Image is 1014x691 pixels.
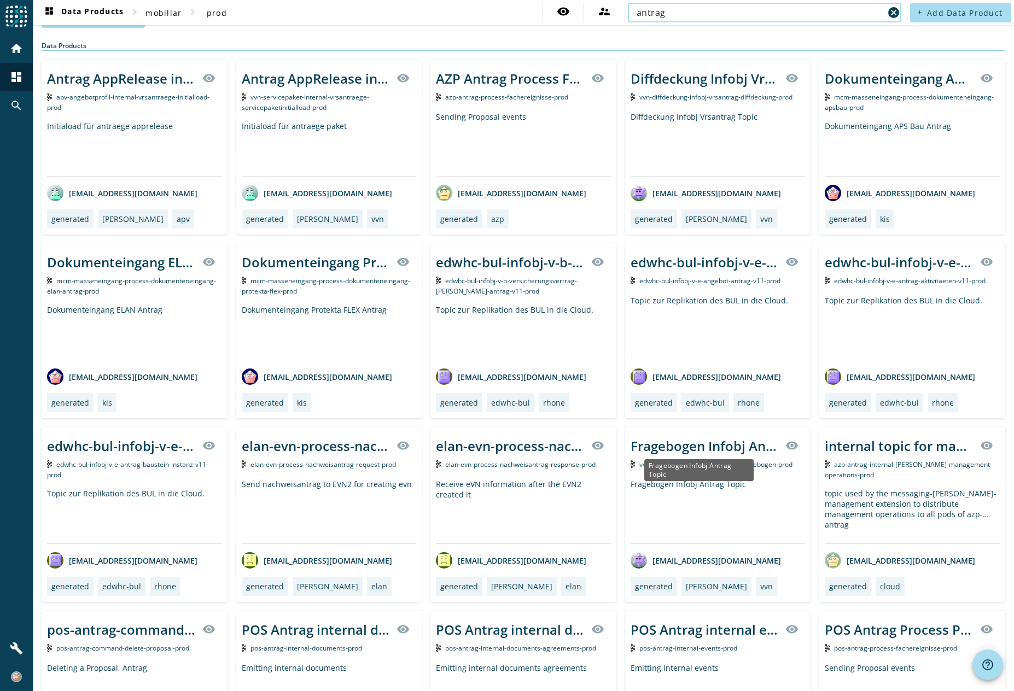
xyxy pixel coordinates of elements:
mat-icon: visibility [397,439,410,452]
span: mobiliar [145,8,182,18]
img: Kafka Topic: vvn-fragebogen-infobj-vrsantrag-fragebogen-prod [631,460,636,468]
mat-icon: visibility [785,623,799,636]
div: Data Products [42,41,1005,51]
div: [EMAIL_ADDRESS][DOMAIN_NAME] [47,552,197,569]
div: generated [829,581,867,592]
img: avatar [47,552,63,569]
div: edwhc-bul-infobj-v-e-angebot-antrag-v11-_stage_ [631,253,779,271]
mat-icon: visibility [785,255,799,268]
span: Kafka Topic: pos-antrag-process-fachereignisse-prod [834,643,957,653]
span: Kafka Topic: pos-antrag-internal-events-prod [639,643,737,653]
img: Kafka Topic: mcm-masseneingang-process-dokumenteneingang-protekta-flex-prod [242,277,247,284]
mat-icon: dashboard [10,71,23,84]
div: edwhc-bul [491,397,530,408]
div: Antrag AppRelease initial load [47,69,196,87]
div: generated [635,397,673,408]
div: [EMAIL_ADDRESS][DOMAIN_NAME] [825,185,975,201]
span: Kafka Topic: vvn-diffdeckung-infobj-vrsantrag-diffdeckung-prod [639,92,792,102]
div: edwhc-bul-infobj-v-b-versicherungsvertrag-[PERSON_NAME]-antrag-v11-_stage_ [436,253,585,271]
img: avatar [631,368,647,385]
span: Kafka Topic: edwhc-bul-infobj-v-b-versicherungsvertrag-kunde-antrag-v11-prod [436,276,577,296]
div: vvn [760,581,773,592]
img: Kafka Topic: pos-antrag-process-fachereignisse-prod [825,644,830,652]
div: generated [51,214,89,224]
img: 8006bfb5137ba185ffdf53ea38d26b4d [11,671,22,682]
div: generated [829,397,867,408]
div: Topic zur Replikation des BUL in die Cloud. [631,295,806,360]
div: [EMAIL_ADDRESS][DOMAIN_NAME] [242,552,392,569]
img: avatar [631,552,647,569]
mat-icon: visibility [397,72,410,85]
img: Kafka Topic: pos-antrag-internal-documents-prod [242,644,247,652]
div: generated [635,214,673,224]
span: Kafka Topic: elan-evn-process-nachweisantrag-response-prod [445,460,596,469]
mat-icon: visibility [785,72,799,85]
div: [EMAIL_ADDRESS][DOMAIN_NAME] [436,368,586,385]
span: Kafka Topic: azp-antrag-process-fachereignisse-prod [445,92,568,102]
mat-icon: visibility [591,72,604,85]
mat-icon: visibility [591,255,604,268]
img: Kafka Topic: mcm-masseneingang-process-dokumenteneingang-elan-antrag-prod [47,277,52,284]
mat-icon: visibility [202,255,215,268]
div: [PERSON_NAME] [297,581,358,592]
div: [EMAIL_ADDRESS][DOMAIN_NAME] [631,552,781,569]
div: Sending Proposal events [436,112,611,176]
div: apv [177,214,190,224]
div: Dokumenteingang APS Bau Antrag [825,69,974,87]
div: [EMAIL_ADDRESS][DOMAIN_NAME] [631,185,781,201]
img: Kafka Topic: elan-evn-process-nachweisantrag-response-prod [436,460,441,468]
mat-icon: add [917,9,923,15]
div: Dokumenteingang APS Bau Antrag [825,121,1000,176]
div: Fragebogen Infobj Antrag Topic [644,459,754,481]
img: avatar [242,552,258,569]
mat-icon: supervisor_account [598,5,611,18]
div: elan [371,581,387,592]
div: [PERSON_NAME] [102,214,164,224]
div: [PERSON_NAME] [686,214,747,224]
div: [EMAIL_ADDRESS][DOMAIN_NAME] [436,185,586,201]
button: Clear [886,5,901,20]
mat-icon: build [10,642,23,655]
div: generated [246,397,284,408]
div: POS Antrag internal events [631,620,779,639]
div: Antrag AppRelease initial load [242,69,391,87]
div: generated [829,214,867,224]
div: azp [491,214,504,224]
img: avatar [825,368,841,385]
div: generated [246,581,284,592]
button: Add Data Product [910,3,1011,22]
mat-icon: visibility [980,255,993,268]
img: Kafka Topic: azp-antrag-process-fachereignisse-prod [436,93,441,101]
div: Fragebogen Infobj Antrag Topic [631,479,806,543]
div: edwhc-bul [686,397,725,408]
div: kis [297,397,307,408]
img: Kafka Topic: edwhc-bul-infobj-v-e-angebot-antrag-v11-prod [631,277,636,284]
img: Kafka Topic: elan-evn-process-nachweisantrag-request-prod [242,460,247,468]
span: Add Data Product [927,8,1003,18]
mat-icon: chevron_right [128,5,141,19]
mat-icon: dashboard [43,6,56,19]
mat-icon: visibility [591,623,604,636]
mat-icon: visibility [202,623,215,636]
div: topic used by the messaging-[PERSON_NAME]-management extension to distribute management operation... [825,488,1000,543]
div: Topic zur Replikation des BUL in die Cloud. [47,488,222,543]
div: Send nachweisantrag to EVN2 for creating evn [242,479,417,543]
div: [EMAIL_ADDRESS][DOMAIN_NAME] [47,368,197,385]
div: POS Antrag internal documents [242,620,391,639]
span: Kafka Topic: vvn-fragebogen-infobj-vrsantrag-fragebogen-prod [639,460,792,469]
img: avatar [47,368,63,385]
img: Kafka Topic: azp-antrag-internal-kafka-management-operations-prod [825,460,830,468]
div: edwhc-bul-infobj-v-e-antrag-baustein-instanz-v11-_stage_ [47,437,196,455]
div: Initiaload für antraege paket [242,121,417,176]
img: avatar [436,185,452,201]
div: [EMAIL_ADDRESS][DOMAIN_NAME] [631,368,781,385]
div: generated [635,581,673,592]
div: vvn [371,214,384,224]
span: Kafka Topic: mcm-masseneingang-process-dokumenteneingang-apsbau-prod [825,92,994,112]
div: edwhc-bul-infobj-v-e-antrag-aktivitaeten-v11-_stage_ [825,253,974,271]
img: Kafka Topic: edwhc-bul-infobj-v-b-versicherungsvertrag-kunde-antrag-v11-prod [436,277,441,284]
img: avatar [825,552,841,569]
mat-icon: cancel [887,6,900,19]
mat-icon: chevron_right [186,5,199,19]
div: Diffdeckung Infobj Vrsantrag Topic [631,69,779,87]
